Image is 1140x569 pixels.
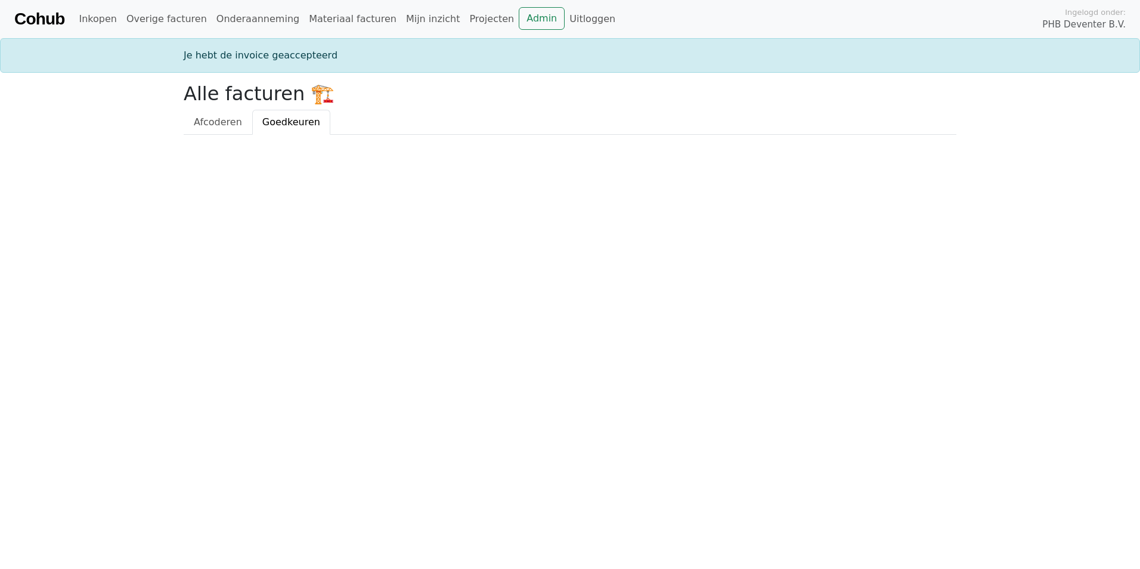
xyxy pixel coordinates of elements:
[304,7,401,31] a: Materiaal facturen
[194,116,242,128] span: Afcoderen
[401,7,465,31] a: Mijn inzicht
[252,110,330,135] a: Goedkeuren
[122,7,212,31] a: Overige facturen
[1065,7,1126,18] span: Ingelogd onder:
[14,5,64,33] a: Cohub
[176,48,964,63] div: Je hebt de invoice geaccepteerd
[212,7,304,31] a: Onderaanneming
[519,7,565,30] a: Admin
[74,7,121,31] a: Inkopen
[1042,18,1126,32] span: PHB Deventer B.V.
[184,110,252,135] a: Afcoderen
[464,7,519,31] a: Projecten
[262,116,320,128] span: Goedkeuren
[184,82,956,105] h2: Alle facturen 🏗️
[565,7,620,31] a: Uitloggen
